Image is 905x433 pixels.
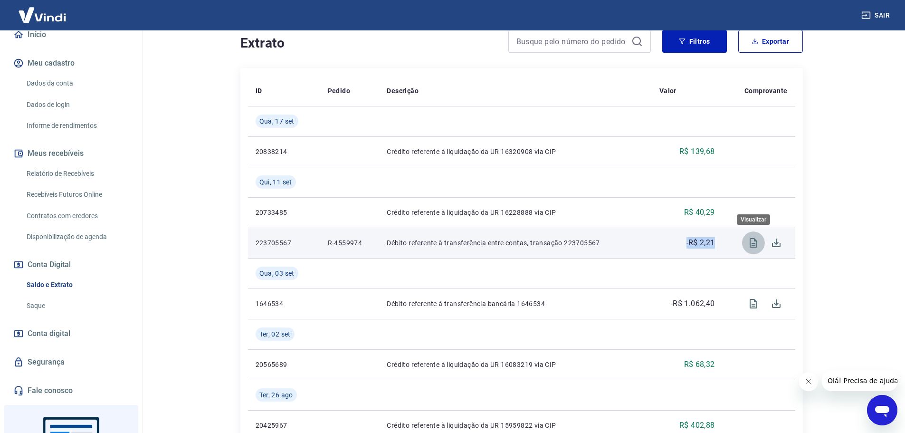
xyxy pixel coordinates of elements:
p: Débito referente à transferência entre contas, transação 223705567 [387,238,644,248]
p: ID [256,86,262,96]
p: R$ 402,88 [679,420,715,431]
p: 20565689 [256,360,313,369]
p: 20838214 [256,147,313,156]
p: 1646534 [256,299,313,308]
span: Ter, 02 set [259,329,291,339]
h4: Extrato [240,34,497,53]
p: Débito referente à transferência bancária 1646534 [387,299,644,308]
a: Segurança [11,352,131,373]
p: 20425967 [256,421,313,430]
a: Recebíveis Futuros Online [23,185,131,204]
button: Meu cadastro [11,53,131,74]
button: Sair [859,7,894,24]
p: R-4559974 [328,238,372,248]
span: Download [765,231,788,254]
a: Informe de rendimentos [23,116,131,135]
button: Conta Digital [11,254,131,275]
iframe: Fechar mensagem [799,372,818,391]
p: Crédito referente à liquidação da UR 16320908 via CIP [387,147,644,156]
p: Crédito referente à liquidação da UR 15959822 via CIP [387,421,644,430]
a: Disponibilização de agenda [23,227,131,247]
p: 20733485 [256,208,313,217]
span: Qui, 11 set [259,177,292,187]
span: Conta digital [28,327,70,340]
span: Qua, 03 set [259,269,295,278]
iframe: Botão para abrir a janela de mensagens [867,395,897,425]
a: Fale conosco [11,380,131,401]
p: Descrição [387,86,419,96]
span: Olá! Precisa de ajuda? [6,7,80,14]
p: Comprovante [744,86,787,96]
button: Filtros [662,30,727,53]
a: Saque [23,296,131,316]
input: Busque pelo número do pedido [516,34,628,48]
a: Relatório de Recebíveis [23,164,131,183]
p: Valor [659,86,676,96]
a: Contratos com credores [23,206,131,226]
a: Conta digital [11,323,131,344]
p: R$ 139,68 [679,146,715,157]
p: R$ 40,29 [684,207,715,218]
p: -R$ 1.062,40 [671,298,715,309]
img: Vindi [11,0,73,29]
button: Exportar [738,30,803,53]
p: Crédito referente à liquidação da UR 16228888 via CIP [387,208,644,217]
span: Qua, 17 set [259,116,295,126]
a: Início [11,24,131,45]
div: Visualizar [737,214,770,225]
iframe: Mensagem da empresa [822,370,897,391]
p: 223705567 [256,238,313,248]
button: Meus recebíveis [11,143,131,164]
p: R$ 68,32 [684,359,715,370]
span: Visualizar [742,292,765,315]
a: Dados de login [23,95,131,115]
p: -R$ 2,21 [686,237,715,249]
p: Pedido [328,86,350,96]
p: Crédito referente à liquidação da UR 16083219 via CIP [387,360,644,369]
span: Visualizar [742,231,765,254]
span: Download [765,292,788,315]
a: Saldo e Extrato [23,275,131,295]
span: Ter, 26 ago [259,390,293,400]
a: Dados da conta [23,74,131,93]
